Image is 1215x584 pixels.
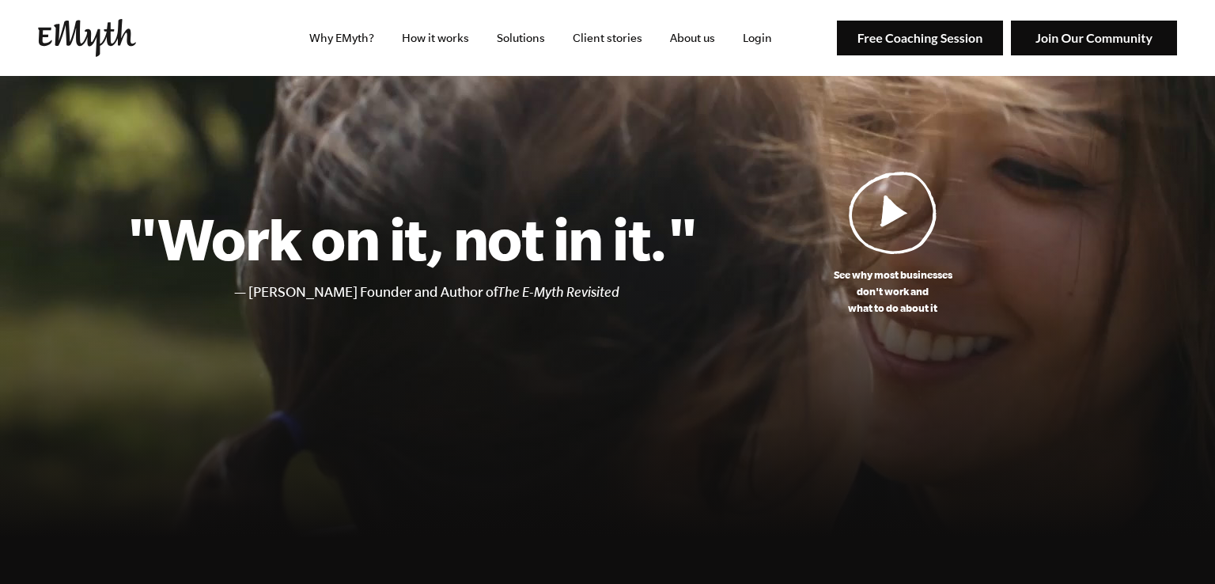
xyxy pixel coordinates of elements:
[697,171,1088,317] a: See why most businessesdon't work andwhat to do about it
[1011,21,1177,56] img: Join Our Community
[498,284,619,300] i: The E-Myth Revisited
[127,203,697,273] h1: "Work on it, not in it."
[849,171,937,254] img: Play Video
[837,21,1003,56] img: Free Coaching Session
[697,267,1088,317] p: See why most businesses don't work and what to do about it
[38,19,136,57] img: EMyth
[248,281,697,304] li: [PERSON_NAME] Founder and Author of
